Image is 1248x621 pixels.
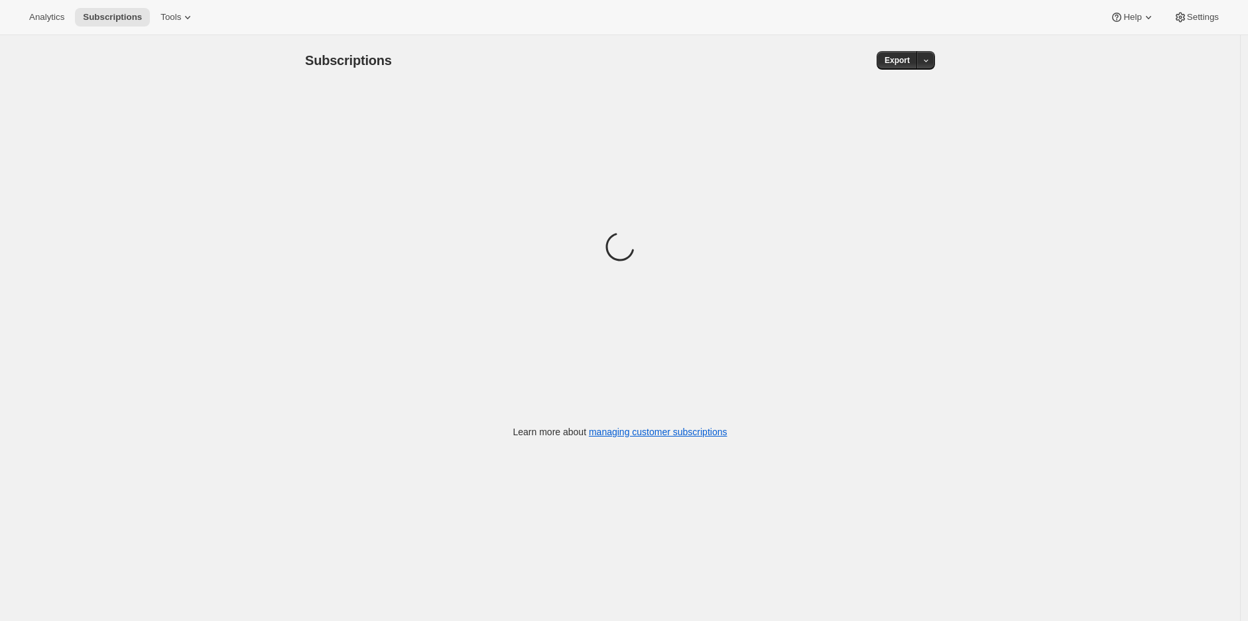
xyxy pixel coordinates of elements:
[589,427,727,437] a: managing customer subscriptions
[29,12,64,23] span: Analytics
[83,12,142,23] span: Subscriptions
[305,53,392,68] span: Subscriptions
[1102,8,1162,27] button: Help
[885,55,910,66] span: Export
[513,425,727,439] p: Learn more about
[1187,12,1219,23] span: Settings
[153,8,202,27] button: Tools
[21,8,72,27] button: Analytics
[1166,8,1227,27] button: Settings
[877,51,918,70] button: Export
[75,8,150,27] button: Subscriptions
[160,12,181,23] span: Tools
[1123,12,1141,23] span: Help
